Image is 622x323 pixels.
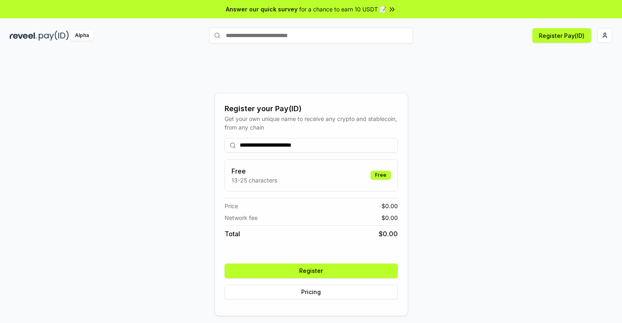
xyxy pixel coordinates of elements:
[371,171,391,180] div: Free
[225,285,398,299] button: Pricing
[225,213,258,222] span: Network fee
[225,202,238,210] span: Price
[232,166,277,176] h3: Free
[382,202,398,210] span: $ 0.00
[39,31,69,41] img: pay_id
[225,264,398,278] button: Register
[232,176,277,185] p: 13-25 characters
[225,229,240,239] span: Total
[71,31,93,41] div: Alpha
[225,114,398,132] div: Get your own unique name to receive any crypto and stablecoin, from any chain
[532,28,591,43] button: Register Pay(ID)
[226,5,298,13] span: Answer our quick survey
[10,31,37,41] img: reveel_dark
[225,103,398,114] div: Register your Pay(ID)
[382,213,398,222] span: $ 0.00
[299,5,386,13] span: for a chance to earn 10 USDT 📝
[379,229,398,239] span: $ 0.00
